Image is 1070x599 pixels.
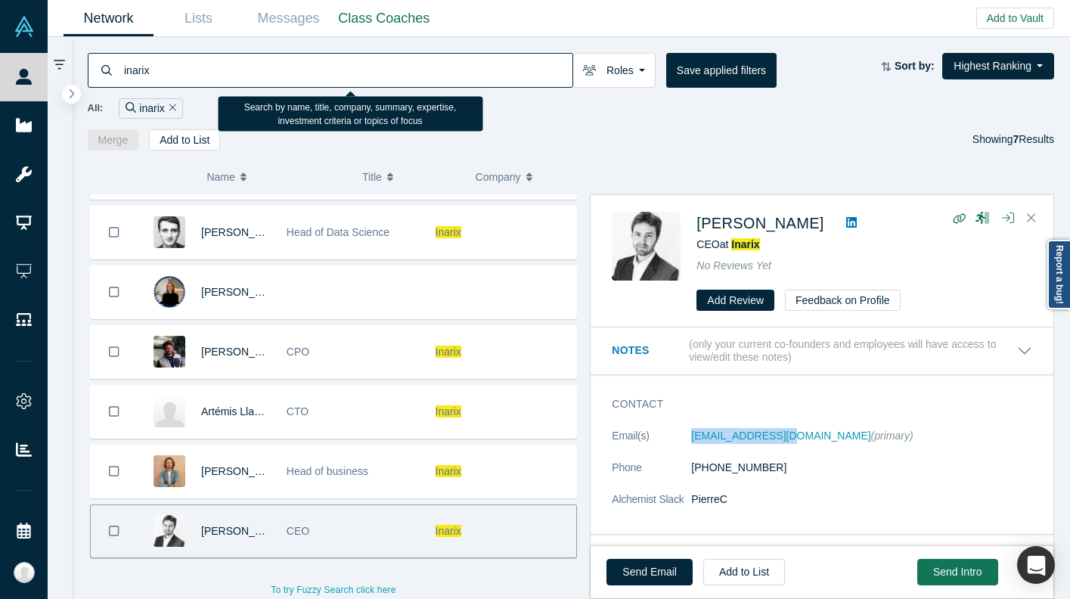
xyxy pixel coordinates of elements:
[91,445,138,498] button: Bookmark
[287,405,309,417] span: CTO
[91,505,138,557] button: Bookmark
[1013,133,1054,145] span: Results
[91,386,138,438] button: Bookmark
[154,455,185,487] img: Gregory Verdier's Profile Image
[14,562,35,583] img: Katinka Harsányi's Account
[91,266,138,318] button: Bookmark
[691,492,1032,507] dd: PierreC
[612,338,1032,364] button: Notes (only your current co-founders and employees will have access to view/edit these notes)
[287,226,389,238] span: Head of Data Science
[696,259,771,272] span: No Reviews Yet
[123,52,572,88] input: Search by name, title, company, summary, expertise, investment criteria or topics of focus
[333,1,435,36] a: Class Coaches
[895,60,935,72] strong: Sort by:
[154,1,243,36] a: Lists
[703,559,785,585] button: Add to List
[88,129,139,151] button: Merge
[612,343,686,358] h3: Notes
[154,515,185,547] img: Pierre Chapelle's Profile Image
[154,396,185,427] img: Artémis Llamosi's Profile Image
[243,1,333,36] a: Messages
[612,460,691,492] dt: Phone
[165,100,176,117] button: Remove Filter
[612,396,1011,412] h3: Contact
[436,525,461,537] span: Inarix
[1020,206,1043,231] button: Close
[206,161,346,193] button: Name
[436,226,461,238] span: Inarix
[119,98,182,119] div: inarix
[91,326,138,378] button: Bookmark
[362,161,460,193] button: Title
[88,101,104,116] span: All:
[201,346,288,358] a: [PERSON_NAME]
[871,430,913,442] span: (primary)
[696,238,759,250] span: CEO at
[362,161,382,193] span: Title
[91,206,138,259] button: Bookmark
[785,290,901,311] button: Feedback on Profile
[287,346,309,358] span: CPO
[154,336,185,368] img: Audric Chauveau's Profile Image
[64,1,154,36] a: Network
[696,215,823,231] a: [PERSON_NAME]
[1047,240,1070,309] a: Report a bug!
[612,428,691,460] dt: Email(s)
[1013,133,1019,145] strong: 7
[206,161,234,193] span: Name
[691,430,870,442] a: [EMAIL_ADDRESS][DOMAIN_NAME]
[612,492,691,523] dt: Alchemist Slack
[606,559,693,585] a: Send Email
[476,161,573,193] button: Company
[436,465,461,477] span: Inarix
[287,525,309,537] span: CEO
[572,53,656,88] button: Roles
[201,226,288,238] a: [PERSON_NAME]
[942,53,1054,79] button: Highest Ranking
[976,8,1054,29] button: Add to Vault
[154,276,185,308] img: Aude Pilon's Profile Image
[691,461,786,473] a: [PHONE_NUMBER]
[201,405,277,417] a: Artémis Llamosi
[287,465,368,477] span: Head of business
[154,216,185,248] img: Alexandre Hannebelle's Profile Image
[201,465,288,477] a: [PERSON_NAME]
[436,405,461,417] span: Inarix
[436,346,461,358] span: Inarix
[666,53,777,88] button: Save applied filters
[201,525,288,537] a: [PERSON_NAME]
[696,290,774,311] button: Add Review
[972,129,1054,151] div: Showing
[201,286,288,298] a: [PERSON_NAME]
[917,559,998,585] button: Send Intro
[731,238,759,250] a: Inarix
[14,16,35,37] img: Alchemist Vault Logo
[149,129,220,151] button: Add to List
[476,161,521,193] span: Company
[689,338,1017,364] p: (only your current co-founders and employees will have access to view/edit these notes)
[612,212,681,281] img: Pierre Chapelle's Profile Image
